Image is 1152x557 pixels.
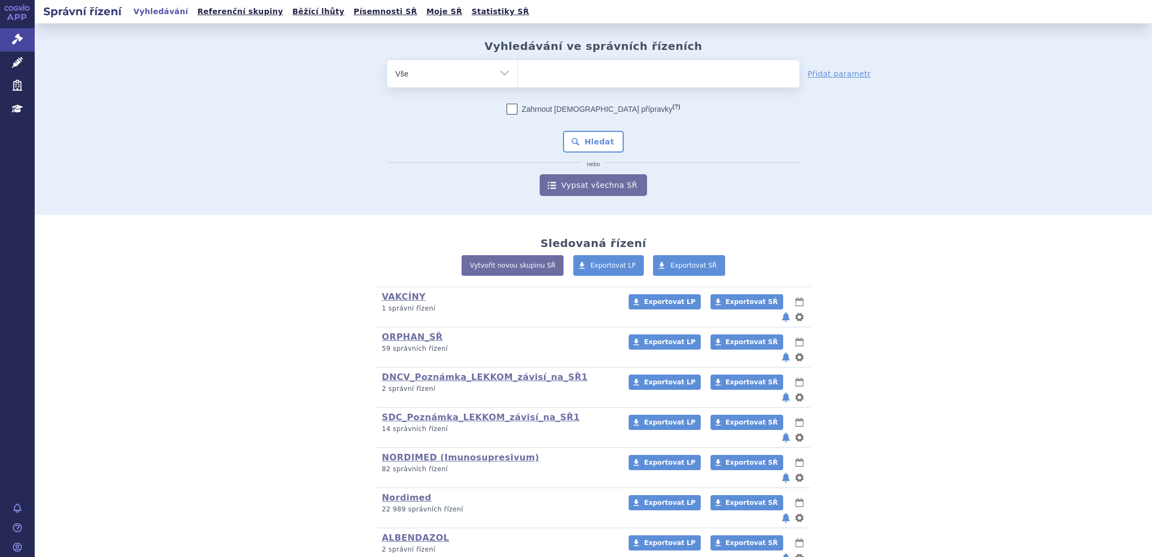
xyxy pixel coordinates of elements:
[563,131,624,153] button: Hledat
[808,68,871,79] a: Přidat parametr
[794,511,805,524] button: nastavení
[780,311,791,324] button: notifikace
[540,237,646,250] h2: Sledovaná řízení
[794,456,805,469] button: lhůty
[382,372,588,382] a: DNCV_Poznámka_LEKKOM_závisí_na_SŘ1
[382,505,615,514] p: 22 989 správních řízení
[581,161,606,168] i: nebo
[644,539,695,547] span: Exportovat LP
[794,536,805,549] button: lhůty
[591,262,636,269] span: Exportovat LP
[468,4,532,19] a: Statistiky SŘ
[780,511,791,524] button: notifikace
[484,40,702,53] h2: Vyhledávání ve správních řízeních
[130,4,191,19] a: Vyhledávání
[794,351,805,364] button: nastavení
[382,545,615,554] p: 2 správní řízení
[780,471,791,484] button: notifikace
[644,499,695,507] span: Exportovat LP
[289,4,348,19] a: Běžící lhůty
[629,375,701,390] a: Exportovat LP
[794,311,805,324] button: nastavení
[382,304,615,313] p: 1 správní řízení
[629,495,701,510] a: Exportovat LP
[350,4,420,19] a: Písemnosti SŘ
[382,465,615,474] p: 82 správních řízení
[780,431,791,444] button: notifikace
[507,104,680,115] label: Zahrnout [DEMOGRAPHIC_DATA] přípravky
[794,431,805,444] button: nastavení
[726,338,778,346] span: Exportovat SŘ
[780,351,791,364] button: notifikace
[629,455,701,470] a: Exportovat LP
[711,495,783,510] a: Exportovat SŘ
[382,533,449,543] a: ALBENDAZOL
[194,4,286,19] a: Referenční skupiny
[670,262,717,269] span: Exportovat SŘ
[423,4,465,19] a: Moje SŘ
[382,452,539,463] a: NORDIMED (Imunosupresivum)
[794,376,805,389] button: lhůty
[382,344,615,353] p: 59 správních řízení
[382,332,443,342] a: ORPHAN_SŘ
[794,391,805,404] button: nastavení
[711,415,783,430] a: Exportovat SŘ
[711,294,783,309] a: Exportovat SŘ
[629,415,701,430] a: Exportovat LP
[382,425,615,434] p: 14 správních řízení
[653,255,725,276] a: Exportovat SŘ
[780,391,791,404] button: notifikace
[711,455,783,470] a: Exportovat SŘ
[629,334,701,350] a: Exportovat LP
[726,378,778,386] span: Exportovat SŘ
[629,535,701,550] a: Exportovat LP
[726,298,778,306] span: Exportovat SŘ
[382,292,426,302] a: VAKCÍNY
[629,294,701,309] a: Exportovat LP
[726,539,778,547] span: Exportovat SŘ
[573,255,644,276] a: Exportovat LP
[726,499,778,507] span: Exportovat SŘ
[35,4,130,19] h2: Správní řízení
[540,174,647,196] a: Vypsat všechna SŘ
[673,103,680,110] abbr: (?)
[462,255,564,276] a: Vytvořit novou skupinu SŘ
[644,459,695,466] span: Exportovat LP
[794,295,805,308] button: lhůty
[726,459,778,466] span: Exportovat SŘ
[794,496,805,509] button: lhůty
[711,334,783,350] a: Exportovat SŘ
[644,338,695,346] span: Exportovat LP
[794,336,805,349] button: lhůty
[382,384,615,394] p: 2 správní řízení
[711,375,783,390] a: Exportovat SŘ
[794,471,805,484] button: nastavení
[644,298,695,306] span: Exportovat LP
[794,416,805,429] button: lhůty
[711,535,783,550] a: Exportovat SŘ
[644,378,695,386] span: Exportovat LP
[644,419,695,426] span: Exportovat LP
[382,492,431,503] a: Nordimed
[382,412,580,422] a: SDC_Poznámka_LEKKOM_závisí_na_SŘ1
[726,419,778,426] span: Exportovat SŘ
